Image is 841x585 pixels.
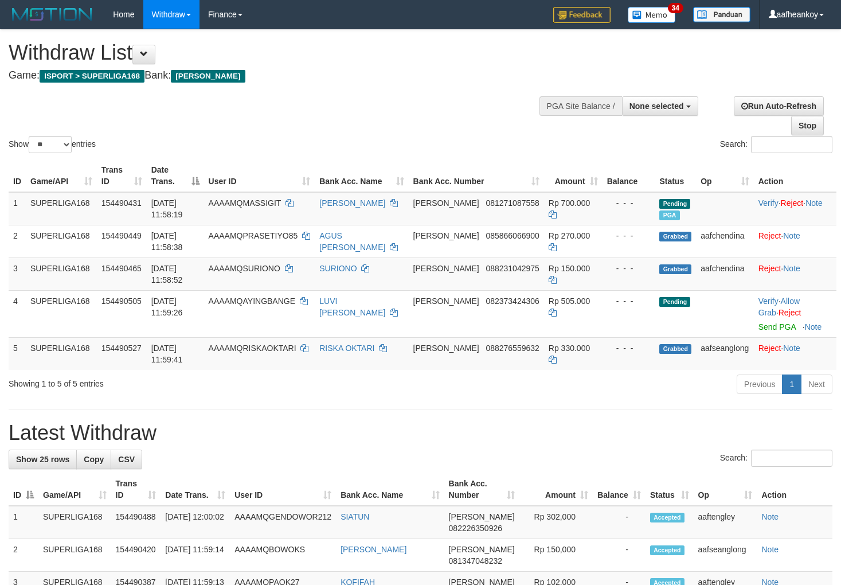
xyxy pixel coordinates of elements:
[758,322,796,331] a: Send PGA
[9,192,26,225] td: 1
[40,70,144,83] span: ISPORT > SUPERLIGA168
[783,264,800,273] a: Note
[694,473,757,506] th: Op: activate to sort column ascending
[9,159,26,192] th: ID
[319,264,357,273] a: SURIONO
[9,290,26,337] td: 4
[761,512,779,521] a: Note
[553,7,611,23] img: Feedback.jpg
[791,116,824,135] a: Stop
[693,7,750,22] img: panduan.png
[519,506,593,539] td: Rp 302,000
[758,297,779,306] a: Verify
[655,159,696,192] th: Status
[734,96,824,116] a: Run Auto-Refresh
[650,545,684,555] span: Accepted
[111,473,161,506] th: Trans ID: activate to sort column ascending
[38,473,111,506] th: Game/API: activate to sort column ascending
[758,231,781,240] a: Reject
[9,258,26,290] td: 3
[754,290,836,337] td: · ·
[319,231,385,252] a: AGUS [PERSON_NAME]
[486,198,539,208] span: Copy 081271087558 to clipboard
[26,159,97,192] th: Game/API: activate to sort column ascending
[696,258,753,290] td: aafchendina
[101,344,142,353] span: 154490527
[151,198,183,219] span: [DATE] 11:58:19
[9,373,342,389] div: Showing 1 to 5 of 5 entries
[209,344,296,353] span: AAAAMQRISKAOKTARI
[319,198,385,208] a: [PERSON_NAME]
[486,297,539,306] span: Copy 082373424306 to clipboard
[779,308,801,317] a: Reject
[101,231,142,240] span: 154490449
[449,512,515,521] span: [PERSON_NAME]
[659,264,691,274] span: Grabbed
[9,41,549,64] h1: Withdraw List
[413,344,479,353] span: [PERSON_NAME]
[413,231,479,240] span: [PERSON_NAME]
[659,210,679,220] span: Marked by aafsoycanthlai
[151,297,183,317] span: [DATE] 11:59:26
[607,230,651,241] div: - - -
[549,264,590,273] span: Rp 150.000
[9,6,96,23] img: MOTION_logo.png
[413,297,479,306] span: [PERSON_NAME]
[758,198,779,208] a: Verify
[758,264,781,273] a: Reject
[319,344,374,353] a: RISKA OKTARI
[26,290,97,337] td: SUPERLIGA168
[539,96,622,116] div: PGA Site Balance /
[694,539,757,572] td: aafseanglong
[341,545,406,554] a: [PERSON_NAME]
[696,159,753,192] th: Op: activate to sort column ascending
[319,297,385,317] a: LUVI [PERSON_NAME]
[9,225,26,258] td: 2
[118,455,135,464] span: CSV
[413,264,479,273] span: [PERSON_NAME]
[204,159,315,192] th: User ID: activate to sort column ascending
[668,3,683,13] span: 34
[607,197,651,209] div: - - -
[659,232,691,241] span: Grabbed
[549,198,590,208] span: Rp 700.000
[161,506,230,539] td: [DATE] 12:00:02
[230,539,336,572] td: AAAAMQBOWOKS
[754,258,836,290] td: ·
[758,344,781,353] a: Reject
[151,344,183,364] span: [DATE] 11:59:41
[171,70,245,83] span: [PERSON_NAME]
[805,322,822,331] a: Note
[549,344,590,353] span: Rp 330.000
[26,192,97,225] td: SUPERLIGA168
[38,539,111,572] td: SUPERLIGA168
[111,539,161,572] td: 154490420
[754,337,836,370] td: ·
[9,539,38,572] td: 2
[659,297,690,307] span: Pending
[409,159,544,192] th: Bank Acc. Number: activate to sort column ascending
[622,96,698,116] button: None selected
[209,297,295,306] span: AAAAMQAYINGBANGE
[720,450,832,467] label: Search:
[147,159,204,192] th: Date Trans.: activate to sort column descending
[161,539,230,572] td: [DATE] 11:59:14
[341,512,369,521] a: SIATUN
[209,264,280,273] span: AAAAMQSURIONO
[9,136,96,153] label: Show entries
[758,297,800,317] span: ·
[230,506,336,539] td: AAAAMQGENDOWOR212
[26,258,97,290] td: SUPERLIGA168
[757,473,832,506] th: Action
[607,263,651,274] div: - - -
[486,231,539,240] span: Copy 085866066900 to clipboard
[111,450,142,469] a: CSV
[486,344,539,353] span: Copy 088276559632 to clipboard
[544,159,603,192] th: Amount: activate to sort column ascending
[737,375,783,394] a: Previous
[486,264,539,273] span: Copy 088231042975 to clipboard
[593,539,646,572] td: -
[607,295,651,307] div: - - -
[209,231,298,240] span: AAAAMQPRASETIYO85
[111,506,161,539] td: 154490488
